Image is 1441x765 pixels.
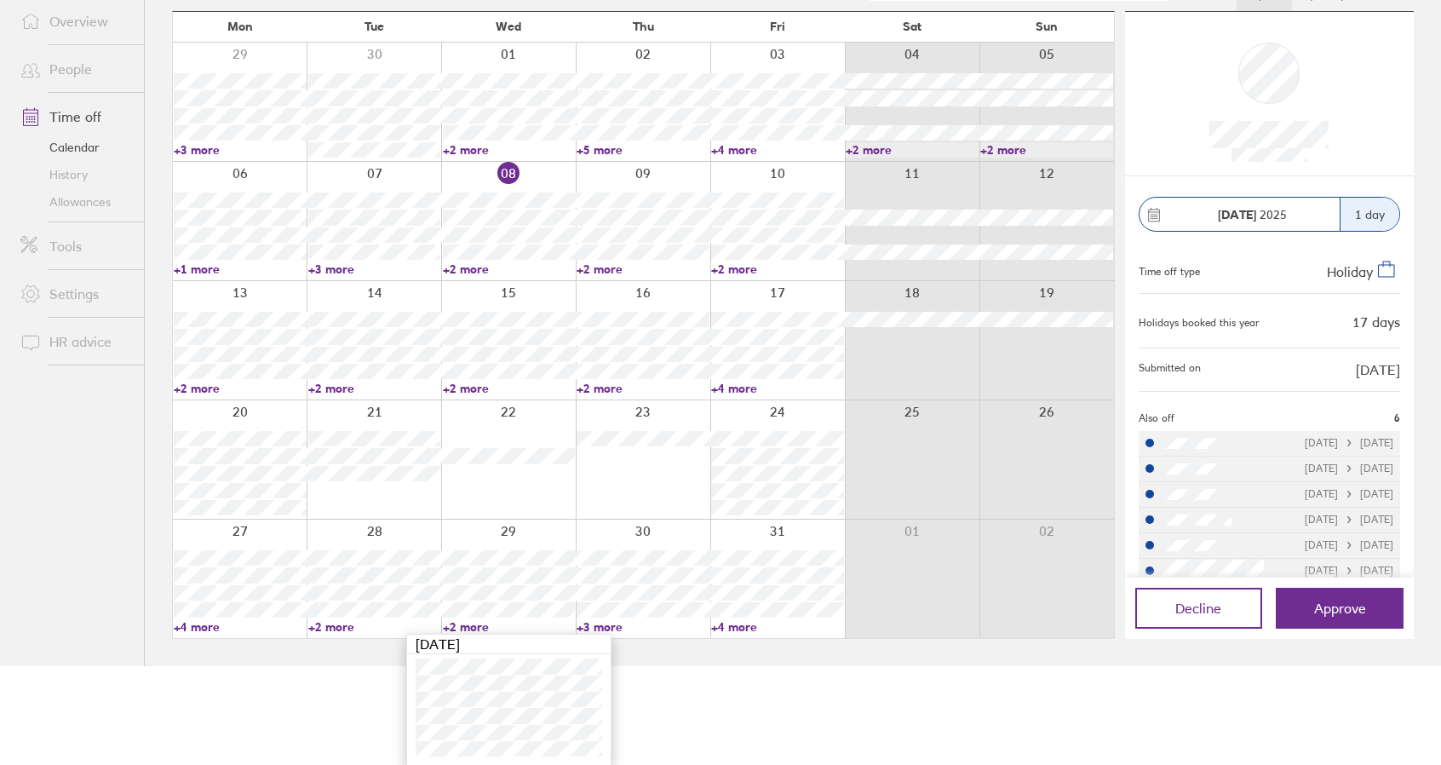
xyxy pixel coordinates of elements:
[1352,314,1400,330] div: 17 days
[1218,208,1287,221] span: 2025
[711,142,844,158] a: +4 more
[443,619,576,635] a: +2 more
[1394,412,1400,424] span: 6
[1135,588,1263,629] button: Decline
[174,619,307,635] a: +4 more
[174,142,307,158] a: +3 more
[7,134,144,161] a: Calendar
[7,325,144,359] a: HR advice
[1175,601,1221,616] span: Decline
[903,20,921,33] span: Sat
[577,142,709,158] a: +5 more
[407,635,611,654] div: [DATE]
[443,381,576,396] a: +2 more
[174,262,307,277] a: +1 more
[1327,263,1373,280] span: Holiday
[1356,362,1400,377] span: [DATE]
[633,20,654,33] span: Thu
[1139,412,1174,424] span: Also off
[577,619,709,635] a: +3 more
[7,277,144,311] a: Settings
[7,229,144,263] a: Tools
[308,619,441,635] a: +2 more
[1036,20,1058,33] span: Sun
[365,20,384,33] span: Tue
[846,142,979,158] a: +2 more
[308,262,441,277] a: +3 more
[7,100,144,134] a: Time off
[1305,539,1393,551] div: [DATE] [DATE]
[1139,317,1260,329] div: Holidays booked this year
[1314,601,1366,616] span: Approve
[443,262,576,277] a: +2 more
[1139,259,1200,279] div: Time off type
[1276,588,1404,629] button: Approve
[1218,207,1256,222] strong: [DATE]
[7,161,144,188] a: History
[1305,437,1393,449] div: [DATE] [DATE]
[7,188,144,216] a: Allowances
[1139,362,1201,377] span: Submitted on
[1305,514,1393,526] div: [DATE] [DATE]
[770,20,785,33] span: Fri
[711,619,844,635] a: +4 more
[443,142,576,158] a: +2 more
[1305,488,1393,500] div: [DATE] [DATE]
[577,262,709,277] a: +2 more
[174,381,307,396] a: +2 more
[496,20,521,33] span: Wed
[711,262,844,277] a: +2 more
[1340,198,1399,231] div: 1 day
[1305,565,1393,577] div: [DATE] [DATE]
[308,381,441,396] a: +2 more
[7,4,144,38] a: Overview
[980,142,1113,158] a: +2 more
[7,52,144,86] a: People
[711,381,844,396] a: +4 more
[227,20,253,33] span: Mon
[1305,463,1393,475] div: [DATE] [DATE]
[577,381,709,396] a: +2 more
